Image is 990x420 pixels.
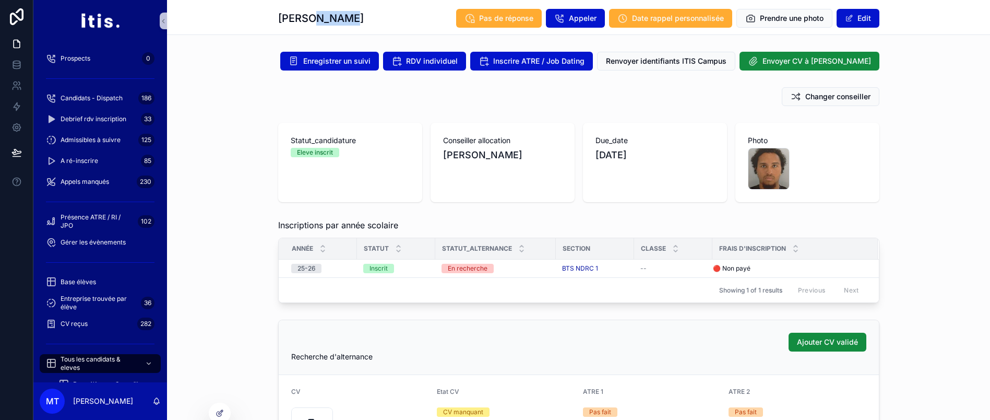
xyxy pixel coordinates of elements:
span: Tous les candidats & eleves [61,355,137,372]
span: Conseiller allocation [443,135,562,146]
div: En recherche [448,264,487,273]
a: A ré-inscrire85 [40,151,161,170]
span: MT [46,395,59,407]
div: 230 [137,176,154,188]
a: Prospects0 [40,49,161,68]
span: Enregistrer un suivi [303,56,371,66]
span: Photo [748,135,867,146]
a: Tous les candidats & eleves [40,354,161,373]
a: Candidats - Dispatch186 [40,89,161,108]
span: Inscrire ATRE / Job Dating [493,56,585,66]
div: 36 [141,297,154,309]
span: Envoyer CV à [PERSON_NAME] [762,56,871,66]
button: RDV individuel [383,52,466,71]
span: ATRE 1 [583,388,603,395]
button: Enregistrer un suivi [280,52,379,71]
div: 125 [138,134,154,146]
div: Pas fait [589,407,611,417]
button: Ajouter CV validé [789,333,866,352]
span: Prendre une photo [760,13,824,24]
span: Date rappel personnalisée [632,13,724,24]
div: Inscrit [369,264,388,273]
span: Statut [364,244,389,253]
span: Appeler [569,13,597,24]
span: Ajouter CV validé [797,337,858,347]
a: Présence ATRE / RI / JPO102 [40,212,161,231]
span: -- [640,264,647,273]
h1: [PERSON_NAME] [278,11,364,26]
a: BTS NDRC 1 [562,264,598,273]
span: CV [291,388,301,395]
p: [PERSON_NAME] [73,396,133,406]
div: CV manquant [443,407,483,417]
span: [DATE] [595,148,714,162]
span: Renvoyer identifiants ITIS Campus [606,56,726,66]
span: Recherche d'alternance [291,352,373,361]
span: Statut_candidature [291,135,410,146]
div: 186 [138,92,154,104]
span: Présence ATRE / RI / JPO [61,213,134,230]
span: Showing 1 of 1 results [719,286,782,295]
span: 🔴 Non payé [713,264,750,273]
span: Entreprise trouvée par élève [61,295,137,311]
a: Base élèves - Conseillers [52,375,161,394]
button: Appeler [546,9,605,28]
button: Edit [837,9,879,28]
div: Pas fait [735,407,757,417]
span: RDV individuel [406,56,458,66]
div: 102 [138,215,154,228]
a: Debrief rdv inscription33 [40,110,161,129]
button: Inscrire ATRE / Job Dating [470,52,593,71]
span: Admissibles à suivre [61,136,121,144]
div: 85 [141,155,154,167]
div: 25-26 [297,264,315,273]
button: Changer conseiller [782,87,879,106]
a: CV reçus282 [40,314,161,333]
span: Due_date [595,135,714,146]
div: scrollable content [33,42,167,382]
a: Entreprise trouvée par élève36 [40,294,161,312]
div: 33 [141,113,154,125]
button: Pas de réponse [456,9,542,28]
span: Appels manqués [61,178,109,186]
span: Candidats - Dispatch [61,94,123,102]
a: Base élèves [40,273,161,291]
span: Statut_alternance [442,244,512,253]
span: Prospects [61,54,90,63]
span: CV reçus [61,320,88,328]
span: Base élèves - Conseillers [73,380,148,389]
span: Classe [641,244,666,253]
span: Base élèves [61,278,96,286]
span: Inscriptions par année scolaire [278,219,398,231]
span: Pas de réponse [479,13,533,24]
span: Debrief rdv inscription [61,115,126,123]
div: 0 [142,52,154,65]
span: Frais d'inscription [719,244,786,253]
span: A ré-inscrire [61,157,98,165]
button: Date rappel personnalisée [609,9,732,28]
img: App logo [80,13,120,29]
button: Prendre une photo [736,9,832,28]
span: Changer conseiller [805,91,870,102]
div: 282 [137,318,154,330]
a: Gérer les évènements [40,233,161,252]
button: Envoyer CV à [PERSON_NAME] [739,52,879,71]
span: ATRE 2 [729,388,750,395]
div: Eleve inscrit [297,148,333,157]
span: Gérer les évènements [61,238,126,247]
span: Etat CV [437,388,459,395]
a: Appels manqués230 [40,172,161,191]
span: Section [563,244,590,253]
a: Admissibles à suivre125 [40,131,161,149]
button: Renvoyer identifiants ITIS Campus [597,52,735,71]
span: Année [292,244,313,253]
span: [PERSON_NAME] [443,148,522,162]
